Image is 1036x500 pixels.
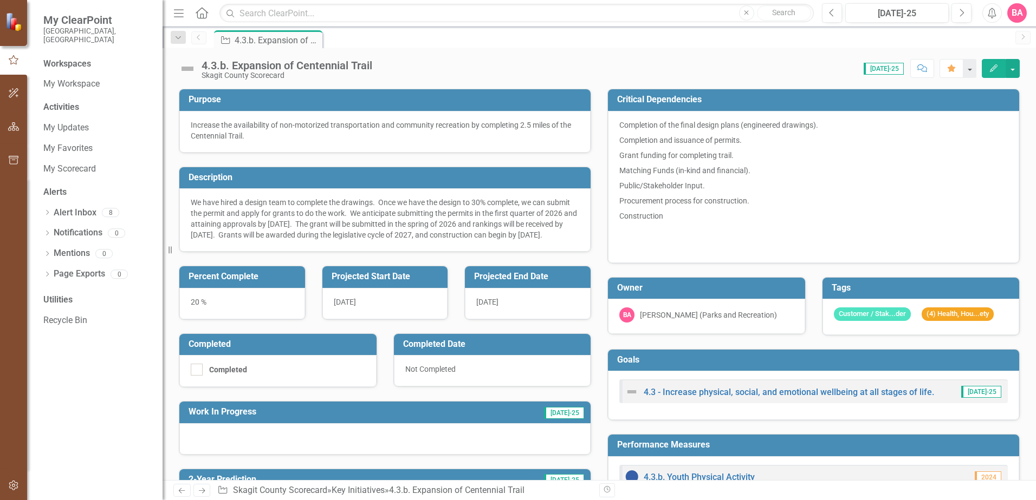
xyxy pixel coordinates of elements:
[202,71,372,80] div: Skagit County Scorecard
[617,283,800,293] h3: Owner
[476,298,498,306] span: [DATE]
[544,407,584,419] span: [DATE]-25
[619,208,1008,223] p: Construction
[975,471,1001,483] span: 2024
[219,4,814,23] input: Search ClearPoint...
[95,249,113,258] div: 0
[43,314,152,327] a: Recycle Bin
[864,63,904,75] span: [DATE]-25
[189,407,435,417] h3: Work In Progress
[189,173,585,182] h3: Description
[772,8,795,17] span: Search
[189,95,585,104] h3: Purpose
[617,440,1014,450] h3: Performance Measures
[43,163,152,175] a: My Scorecard
[189,272,300,281] h3: Percent Complete
[43,101,152,114] div: Activities
[544,474,584,486] span: [DATE]-25
[43,58,91,70] div: Workspaces
[5,12,24,31] img: ClearPoint Strategy
[111,269,128,279] div: 0
[394,355,591,386] div: Not Completed
[474,272,585,281] h3: Projected End Date
[619,178,1008,193] p: Public/Stakeholder Input.
[43,122,152,134] a: My Updates
[43,294,152,306] div: Utilities
[54,227,102,239] a: Notifications
[644,387,934,397] a: 4.3 - Increase physical, social, and emotional wellbeing at all stages of life.
[54,247,90,260] a: Mentions
[922,307,994,321] span: (4) Health, Hou...ety
[332,485,385,495] a: Key Initiatives
[191,120,579,141] div: Increase the availability of non-motorized transportation and community recreation by completing ...
[834,307,911,321] span: Customer / Stak...der
[961,386,1001,398] span: [DATE]-25
[403,339,586,349] h3: Completed Date
[849,7,945,20] div: [DATE]-25
[619,148,1008,163] p: Grant funding for completing trail.
[189,475,435,484] h3: 2-Year Prediction
[108,228,125,238] div: 0
[235,34,320,47] div: 4.3.b. Expansion of Centennial Trail
[617,355,1014,365] h3: Goals
[625,470,638,483] img: No Information
[102,208,119,218] div: 8
[625,385,638,398] img: Not Defined
[389,485,525,495] div: 4.3.b. Expansion of Centennial Trail
[233,485,327,495] a: Skagit County Scorecard
[54,268,105,280] a: Page Exports
[619,120,1008,133] p: Completion of the final design plans (engineered drawings).
[43,186,152,199] div: Alerts
[845,3,949,23] button: [DATE]-25
[43,78,152,90] a: My Workspace
[191,197,579,240] p: We have hired a design team to complete the drawings. Once we have the design to 30% complete, we...
[54,207,96,219] a: Alert Inbox
[43,14,152,27] span: My ClearPoint
[179,288,305,319] div: 20 %
[617,95,1014,104] h3: Critical Dependencies
[217,484,591,497] div: » »
[1007,3,1027,23] button: BA
[179,60,196,77] img: Not Defined
[202,60,372,71] div: 4.3.b. Expansion of Centennial Trail
[832,283,1014,293] h3: Tags
[619,133,1008,148] p: Completion and issuance of permits.
[640,310,777,320] div: [PERSON_NAME] (Parks and Recreation)
[189,339,371,349] h3: Completed
[334,298,356,306] span: [DATE]
[644,472,755,482] a: 4.3.b. Youth Physical Activity
[332,272,443,281] h3: Projected Start Date
[43,27,152,44] small: [GEOGRAPHIC_DATA], [GEOGRAPHIC_DATA]
[619,163,1008,178] p: Matching Funds (in-kind and financial).
[43,142,152,155] a: My Favorites
[757,5,811,21] button: Search
[619,193,1008,208] p: Procurement process for construction.
[619,307,634,323] div: BA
